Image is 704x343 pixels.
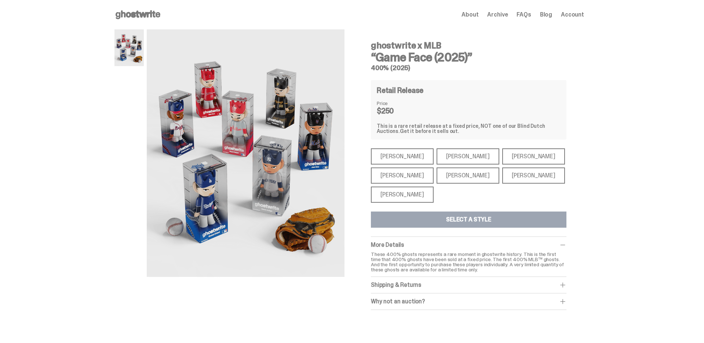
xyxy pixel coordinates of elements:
span: Get it before it sells out. [400,128,459,134]
h4: Retail Release [377,87,423,94]
div: Why not an auction? [371,298,566,305]
div: [PERSON_NAME] [371,167,434,184]
button: Select a Style [371,212,566,228]
h3: “Game Face (2025)” [371,51,566,63]
a: FAQs [517,12,531,18]
a: Blog [540,12,552,18]
dt: Price [377,101,413,106]
div: [PERSON_NAME] [502,148,565,165]
a: Archive [487,12,508,18]
div: [PERSON_NAME] [502,167,565,184]
div: [PERSON_NAME] [437,167,499,184]
div: [PERSON_NAME] [437,148,499,165]
h5: 400% (2025) [371,65,566,71]
p: These 400% ghosts represents a rare moment in ghostwrite history. This is the first time that 400... [371,252,566,272]
div: Shipping & Returns [371,281,566,289]
h4: ghostwrite x MLB [371,41,566,50]
span: More Details [371,241,404,249]
dd: $250 [377,107,413,115]
img: MLB%20400%25%20Primary%20Image.png [147,29,344,277]
div: [PERSON_NAME] [371,148,434,165]
img: MLB%20400%25%20Primary%20Image.png [114,29,144,66]
a: Account [561,12,584,18]
div: Select a Style [446,217,491,223]
div: This is a rare retail release at a fixed price, NOT one of our Blind Dutch Auctions. [377,123,561,134]
a: About [462,12,478,18]
div: [PERSON_NAME] [371,187,434,203]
